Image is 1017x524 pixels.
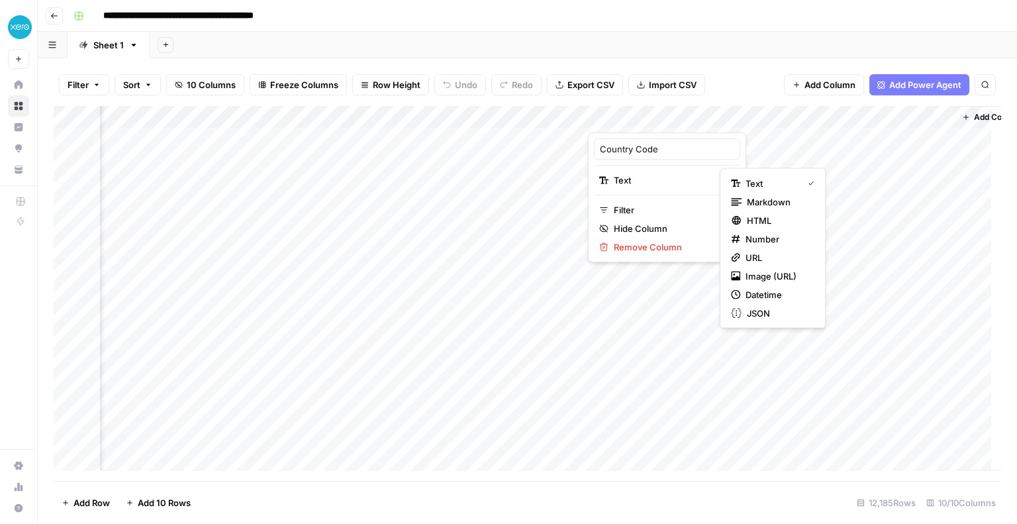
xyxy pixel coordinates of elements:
span: Text [614,174,716,187]
span: Markdown [747,195,809,209]
span: Number [746,233,809,246]
span: URL [746,251,809,264]
span: Image (URL) [746,270,809,283]
span: JSON [747,307,809,320]
span: Datetime [746,288,809,301]
span: HTML [747,214,809,227]
span: Text [746,177,797,190]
